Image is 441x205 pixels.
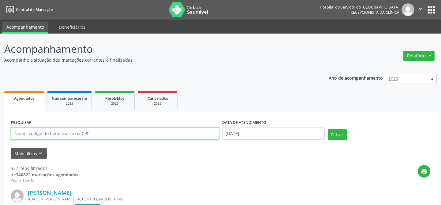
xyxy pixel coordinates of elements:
label: PESQUISAR [11,118,32,128]
div: Hospital do Servidor do [GEOGRAPHIC_DATA] [320,5,399,10]
label: DATA DE ATENDIMENTO [222,118,266,128]
button: Relatórios [403,51,435,61]
img: img [402,3,414,16]
a: Beneficiários [55,22,90,32]
button: Filtrar [328,129,347,140]
span: Não compareceram [52,96,87,101]
strong: 346822 marcações agendadas [16,172,78,178]
span: Cancelados [148,96,168,101]
p: Acompanhe a situação das marcações correntes e finalizadas [4,57,307,63]
span: Resolvidos [105,96,124,101]
div: 2025 [142,101,173,106]
div: 2025 [99,101,130,106]
button: print [418,165,430,178]
p: Ano de acompanhamento [329,74,383,81]
img: img [11,189,24,202]
a: Acompanhamento [2,22,48,34]
a: [PERSON_NAME] [28,189,71,196]
input: Selecione um intervalo [222,128,325,140]
span: Agendados [14,96,34,101]
button:  [414,3,426,16]
span: Recepcionista da clínica [350,10,399,15]
a: Central de Marcação [4,5,53,15]
i: keyboard_arrow_down [37,150,44,157]
div: Página 1 de 35 [11,178,78,183]
span: Central de Marcação [16,7,53,12]
button: apps [426,5,437,15]
p: Acompanhamento [4,41,307,57]
i:  [417,5,424,12]
div: 522 itens filtrados [11,165,78,171]
button: Mais filtroskeyboard_arrow_down [11,148,47,159]
div: RUA SEN.[PERSON_NAME] , -A, CENTRO, PAULISTA - PE [28,196,338,202]
input: Nome, código do beneficiário ou CPF [11,128,219,140]
div: 2025 [52,101,87,106]
i: print [421,168,428,175]
div: de [11,171,78,178]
